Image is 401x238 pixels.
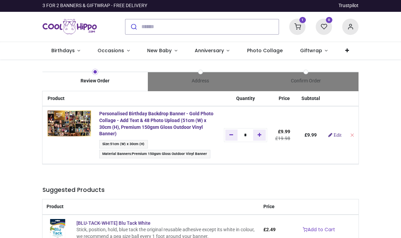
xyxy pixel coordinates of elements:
[98,47,124,54] span: Occasions
[334,133,342,137] span: Edit
[253,130,266,140] a: Add one
[132,152,207,156] span: Premium 150gsm Gloss Outdoor Vinyl Banner
[99,150,210,158] span: :
[338,2,359,9] a: Trustpilot
[51,47,75,54] span: Birthdays
[89,42,139,60] a: Occasions
[195,47,224,54] span: Anniversary
[247,47,283,54] span: Photo Collage
[42,199,259,215] th: Product
[102,152,131,156] span: Material Banners
[42,17,97,36] img: Cool Hippo
[76,220,151,226] a: [BLU-TACK-WHITE] Blu Tack White
[147,47,172,54] span: New Baby
[275,136,290,141] del: £
[99,140,148,148] span: :
[278,129,290,134] span: £
[42,91,95,106] th: Product
[42,42,89,60] a: Birthdays
[271,91,297,106] th: Price
[281,129,290,134] span: 9.99
[263,227,276,232] span: £
[102,142,109,146] span: Size
[47,227,68,232] a: [BLU-TACK-WHITE] Blu Tack White
[236,96,255,101] span: Quantity
[326,17,332,23] sup: 0
[307,132,317,138] span: 9.99
[300,47,322,54] span: Giftwrap
[297,91,324,106] th: Subtotal
[110,142,144,146] span: 51cm (W) x 30cm (H)
[99,111,213,136] a: Personalised Birthday Backdrop Banner - Gold Photo Collage - Add Text & 48 Photo Upload (51cm (W)...
[225,130,238,140] a: Remove one
[278,136,290,141] span: 19.98
[186,42,238,60] a: Anniversary
[42,78,148,84] div: Review Order
[328,133,342,137] a: Edit
[139,42,186,60] a: New Baby
[42,2,147,9] div: 3 FOR 2 BANNERS & GIFTWRAP - FREE DELIVERY
[42,17,97,36] a: Logo of Cool Hippo
[125,19,141,34] button: Submit
[316,23,332,29] a: 0
[42,186,359,194] h5: Suggested Products
[350,132,354,138] a: Remove from cart
[304,132,317,138] b: £
[148,78,253,84] div: Address
[289,23,306,29] a: 1
[259,199,280,215] th: Price
[253,78,359,84] div: Confirm Order
[48,111,91,136] img: lQAAAABJRU5ErkJggg==
[291,42,336,60] a: Giftwrap
[298,224,339,236] a: Add to Cart
[266,227,276,232] span: 2.49
[299,17,306,23] sup: 1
